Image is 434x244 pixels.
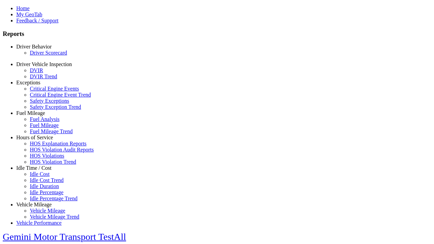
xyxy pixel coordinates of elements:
a: Fuel Mileage [30,122,59,128]
a: Fuel Mileage [16,110,45,116]
a: Home [16,5,29,11]
a: Safety Exception Trend [30,104,81,110]
a: Idle Cost Trend [30,177,64,183]
a: Critical Engine Event Trend [30,92,91,98]
a: Vehicle Mileage [30,208,65,213]
a: DVIR [30,67,43,73]
a: Fuel Mileage Trend [30,128,73,134]
h3: Reports [3,30,431,38]
a: Driver Vehicle Inspection [16,61,72,67]
a: My GeoTab [16,12,42,17]
a: Fuel Analysis [30,116,60,122]
a: HOS Violation Audit Reports [30,147,94,152]
a: Idle Percentage [30,189,63,195]
a: Hours of Service [16,135,53,140]
a: Feedback / Support [16,18,58,23]
a: HOS Violations [30,153,64,159]
a: Idle Cost [30,171,50,177]
a: Vehicle Mileage Trend [30,214,79,220]
a: Idle Percentage Trend [30,196,77,201]
a: HOS Explanation Reports [30,141,86,146]
a: Vehicle Mileage [16,202,52,207]
a: Vehicle Performance [16,220,62,226]
a: Critical Engine Events [30,86,79,91]
a: Idle Duration [30,183,59,189]
a: Driver Scorecard [30,50,67,56]
a: HOS Violation Trend [30,159,76,165]
a: Idle Time / Cost [16,165,52,171]
a: Safety Exceptions [30,98,69,104]
a: Driver Behavior [16,44,52,49]
a: DVIR Trend [30,74,57,79]
a: Exceptions [16,80,40,85]
a: Gemini Motor Transport TestAll [3,231,126,242]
